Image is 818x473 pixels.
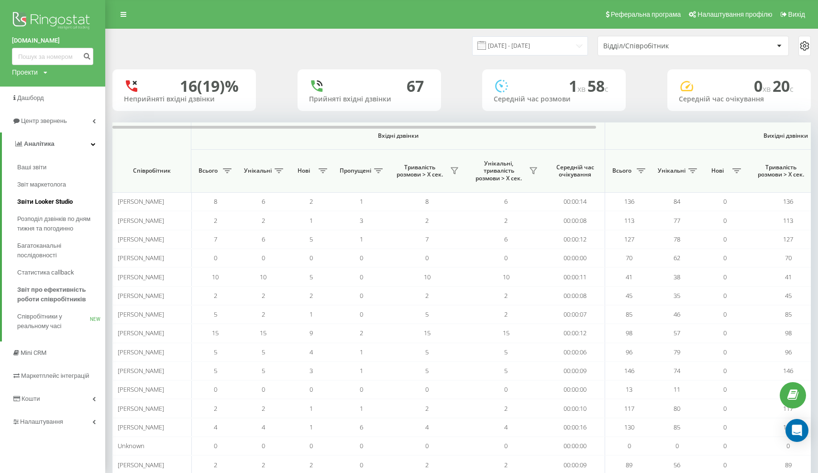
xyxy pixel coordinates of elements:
span: 45 [785,291,792,300]
span: 41 [785,273,792,281]
span: 10 [503,273,509,281]
span: 0 [723,348,727,356]
span: 7 [425,235,429,243]
a: [DOMAIN_NAME] [12,36,93,45]
span: 5 [425,348,429,356]
span: 85 [674,423,680,431]
span: 5 [425,310,429,319]
span: 98 [626,329,632,337]
span: 9 [310,329,313,337]
span: 45 [626,291,632,300]
span: 58 [587,76,608,96]
td: 00:00:00 [545,380,605,399]
span: 85 [785,310,792,319]
span: 2 [214,461,217,469]
span: 1 [310,404,313,413]
span: Налаштування профілю [697,11,772,18]
span: Унікальні, тривалість розмови > Х сек. [471,160,526,182]
span: 0 [786,441,790,450]
span: [PERSON_NAME] [118,348,164,356]
span: 10 [424,273,431,281]
span: 0 [723,461,727,469]
span: 15 [212,329,219,337]
span: [PERSON_NAME] [118,404,164,413]
div: 67 [407,77,424,95]
span: 146 [624,366,634,375]
span: Unknown [118,441,144,450]
span: 1 [310,216,313,225]
span: Співробітники у реальному часі [17,312,90,331]
span: Тривалість розмови > Х сек. [392,164,447,178]
span: 80 [674,404,680,413]
span: 5 [504,348,508,356]
span: Всього [610,167,634,175]
span: 5 [214,310,217,319]
span: Співробітник [121,167,183,175]
span: 77 [674,216,680,225]
span: 0 [723,310,727,319]
span: Вхідні дзвінки [216,132,580,140]
div: Середній час розмови [494,95,614,103]
span: 5 [214,348,217,356]
span: 8 [214,197,217,206]
a: Співробітники у реальному часіNEW [17,308,105,335]
span: 136 [783,197,793,206]
span: 0 [723,235,727,243]
a: Звіт маркетолога [17,176,105,193]
span: 1 [310,423,313,431]
div: Проекти [12,67,38,77]
span: 4 [504,423,508,431]
span: 2 [504,216,508,225]
a: Ваші звіти [17,159,105,176]
span: 2 [262,291,265,300]
span: 0 [504,253,508,262]
span: 0 [310,441,313,450]
td: 00:00:14 [545,192,605,211]
span: 62 [674,253,680,262]
span: [PERSON_NAME] [118,216,164,225]
span: 5 [214,366,217,375]
span: 3 [360,216,363,225]
span: 5 [262,366,265,375]
td: 00:00:08 [545,211,605,230]
td: 00:00:10 [545,399,605,418]
span: 1 [360,366,363,375]
span: 38 [674,273,680,281]
span: 2 [425,404,429,413]
div: Open Intercom Messenger [785,419,808,442]
span: Вихід [788,11,805,18]
span: Mini CRM [21,349,46,356]
span: [PERSON_NAME] [118,385,164,394]
span: 0 [425,441,429,450]
span: 98 [785,329,792,337]
span: 0 [675,441,679,450]
span: Статистика callback [17,268,74,277]
div: Прийняті вхідні дзвінки [309,95,430,103]
span: Дашборд [17,94,44,101]
span: Нові [292,167,316,175]
span: 0 [214,385,217,394]
span: 0 [723,216,727,225]
span: 2 [214,216,217,225]
span: 96 [626,348,632,356]
span: 85 [626,310,632,319]
span: 1 [569,76,587,96]
span: 89 [626,461,632,469]
span: 78 [674,235,680,243]
span: 0 [723,197,727,206]
span: хв [577,84,587,94]
span: 136 [624,197,634,206]
span: 6 [504,235,508,243]
span: 6 [262,197,265,206]
td: 00:00:00 [545,249,605,267]
span: [PERSON_NAME] [118,197,164,206]
span: 0 [360,461,363,469]
span: 4 [214,423,217,431]
span: 0 [425,385,429,394]
span: 2 [214,291,217,300]
span: 0 [723,441,727,450]
span: 56 [674,461,680,469]
span: 0 [723,404,727,413]
span: 0 [723,253,727,262]
span: 0 [723,329,727,337]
